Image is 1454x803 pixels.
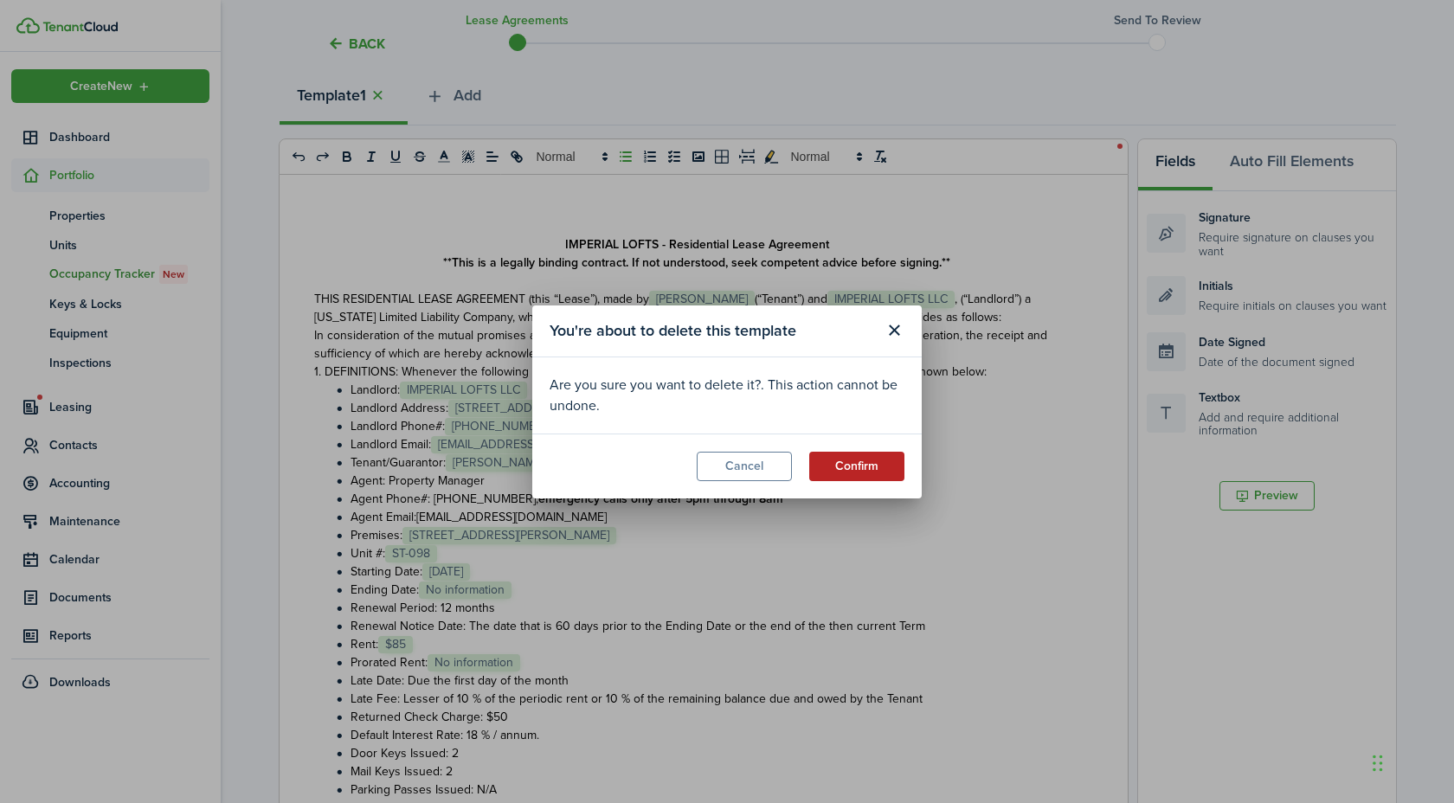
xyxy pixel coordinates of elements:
button: Confirm [809,452,904,481]
iframe: Chat Widget [1367,720,1454,803]
div: Are you sure you want to delete it?. This action cannot be undone. [550,375,904,416]
span: You're about to delete this template [550,319,796,343]
button: Close modal [879,316,909,345]
div: Drag [1373,737,1383,789]
button: Cancel [697,452,792,481]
